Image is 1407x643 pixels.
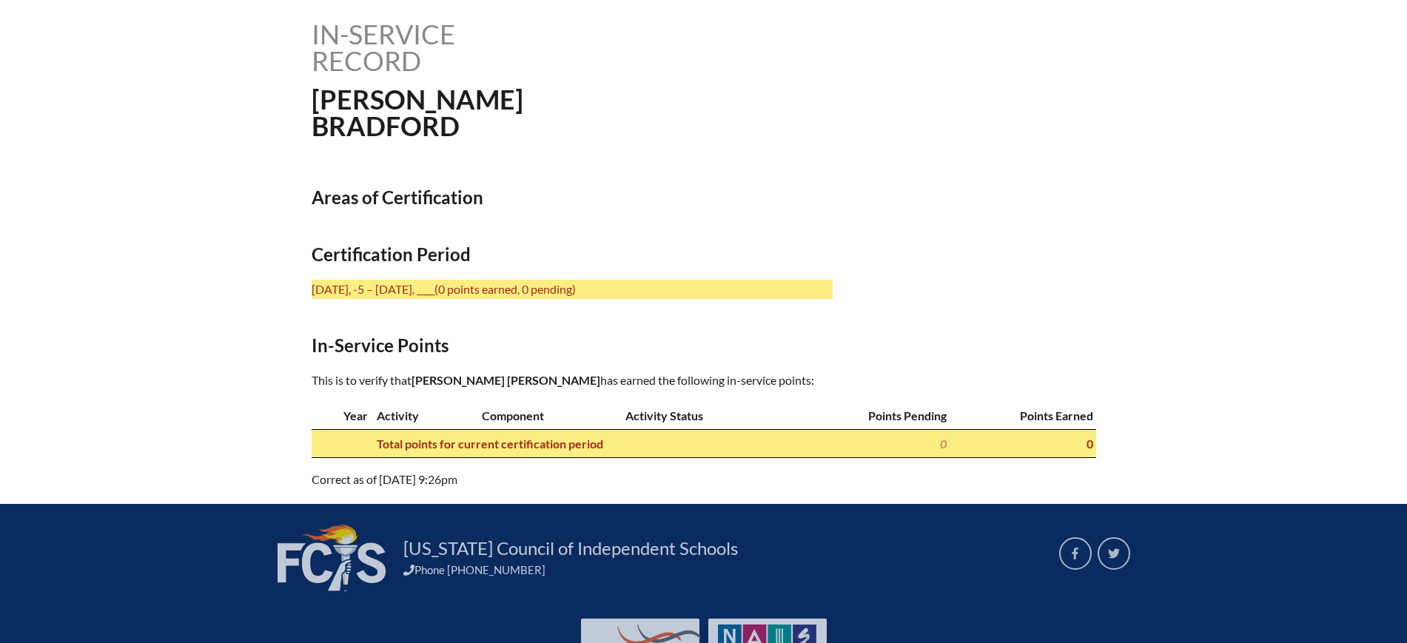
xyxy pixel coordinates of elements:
th: 0 [794,430,950,458]
th: Points Pending [794,402,950,430]
span: (0 points earned, 0 pending) [434,282,576,296]
img: FCIS_logo_white [278,525,386,591]
th: Activity [371,402,476,430]
th: Activity Status [619,402,794,430]
th: 0 [950,430,1095,458]
p: This is to verify that has earned the following in-service points: [312,371,833,390]
div: Phone [PHONE_NUMBER] [403,563,1041,576]
h1: [PERSON_NAME] Bradford [312,86,798,139]
h1: In-service record [312,21,610,74]
h2: In-Service Points [312,334,833,356]
p: Correct as of [DATE] 9:26pm [312,470,833,489]
p: [DATE], -5 – [DATE], ____ [312,280,833,299]
th: Points Earned [950,402,1095,430]
h2: Areas of Certification [312,186,833,208]
h2: Certification Period [312,243,833,265]
th: Year [312,402,371,430]
th: Component [476,402,620,430]
span: [PERSON_NAME] [PERSON_NAME] [412,373,600,387]
a: [US_STATE] Council of Independent Schools [397,536,744,560]
th: Total points for current certification period [371,430,795,458]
